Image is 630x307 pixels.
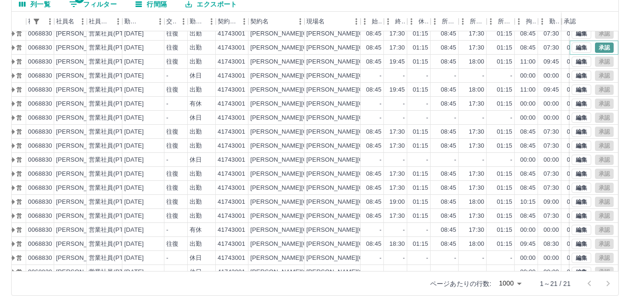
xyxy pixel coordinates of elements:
div: [PERSON_NAME] [56,71,107,80]
div: 0068830 [28,100,52,108]
div: [PERSON_NAME][GEOGRAPHIC_DATA] [250,114,366,122]
div: [PERSON_NAME][GEOGRAPHIC_DATA] [306,170,422,178]
div: 営業社員(PT契約) [89,43,138,52]
div: [PERSON_NAME][GEOGRAPHIC_DATA] [250,57,366,66]
div: - [166,100,168,108]
div: 拘束 [526,12,536,31]
div: [PERSON_NAME][GEOGRAPHIC_DATA] [250,71,366,80]
div: 17:30 [389,142,405,150]
div: [DATE] [124,43,144,52]
div: 所定終業 [459,12,487,31]
div: - [482,156,484,164]
div: - [380,114,382,122]
div: 1件のフィルターを適用中 [30,15,43,28]
div: 17:30 [389,29,405,38]
div: 01:15 [413,142,428,150]
div: [DATE] [124,114,144,122]
div: 現場名 [306,12,325,31]
div: 契約名 [248,12,304,31]
div: [DATE] [124,156,144,164]
div: 01:15 [497,128,512,136]
div: 08:45 [366,128,382,136]
div: 0068830 [28,170,52,178]
div: [PERSON_NAME][GEOGRAPHIC_DATA] [250,156,366,164]
button: メニュー [237,14,251,29]
div: 08:45 [366,86,382,94]
button: 編集 [572,183,591,193]
div: 00:00 [567,128,582,136]
div: 0068830 [28,43,52,52]
button: メニュー [111,14,125,29]
div: 契約コード [218,12,237,31]
div: [PERSON_NAME][GEOGRAPHIC_DATA] [250,170,366,178]
div: 01:15 [497,29,512,38]
div: [PERSON_NAME] [56,100,107,108]
div: 休日 [190,114,202,122]
div: 07:30 [544,29,559,38]
div: 00:00 [567,156,582,164]
div: 往復 [166,29,178,38]
div: 出勤 [190,170,202,178]
div: 01:15 [413,86,428,94]
div: [PERSON_NAME][GEOGRAPHIC_DATA] [306,142,422,150]
div: 00:00 [567,29,582,38]
div: 17:30 [469,184,484,193]
div: 営業社員(PT契約) [89,57,138,66]
div: [DATE] [124,86,144,94]
div: [PERSON_NAME][GEOGRAPHIC_DATA] [306,86,422,94]
div: [DATE] [124,142,144,150]
div: 08:45 [441,43,456,52]
div: 19:45 [389,57,405,66]
div: 往復 [166,184,178,193]
div: 0068830 [28,198,52,207]
div: 勤務 [538,12,561,31]
button: 編集 [572,141,591,151]
div: 01:15 [413,184,428,193]
text: 営 [16,185,22,191]
div: 0068830 [28,184,52,193]
div: 始業 [361,12,384,31]
button: メニュー [177,14,191,29]
text: 営 [16,129,22,135]
div: 0068830 [28,57,52,66]
div: [PERSON_NAME][GEOGRAPHIC_DATA] [250,100,366,108]
div: 出勤 [190,57,202,66]
div: - [426,71,428,80]
div: 営業社員(PT契約) [89,86,138,94]
div: 00:00 [544,100,559,108]
div: 08:45 [366,184,382,193]
div: 17:30 [389,43,405,52]
div: 01:15 [497,142,512,150]
div: 有休 [190,100,202,108]
div: - [403,114,405,122]
div: 営業社員(PT契約) [89,184,138,193]
div: 41743001 [218,100,245,108]
div: 勤務日 [122,12,164,31]
div: 07:30 [544,170,559,178]
div: 00:00 [544,114,559,122]
div: - [510,114,512,122]
button: 編集 [572,29,591,39]
button: 編集 [572,211,591,221]
div: 41743001 [218,170,245,178]
div: 終業 [395,12,405,31]
div: 出勤 [190,142,202,150]
text: 営 [16,157,22,163]
div: 0068830 [28,156,52,164]
div: [PERSON_NAME][GEOGRAPHIC_DATA] [250,184,366,193]
div: 01:15 [413,43,428,52]
div: [PERSON_NAME][GEOGRAPHIC_DATA] [306,100,422,108]
div: - [166,114,168,122]
div: 終業 [384,12,407,31]
div: - [380,71,382,80]
div: 勤務区分 [190,12,205,31]
div: 41743001 [218,71,245,80]
div: 17:30 [469,170,484,178]
div: [PERSON_NAME] [56,142,107,150]
button: メニュー [153,14,167,29]
div: 08:45 [366,142,382,150]
div: 00:00 [567,86,582,94]
div: [PERSON_NAME] [56,29,107,38]
div: 00:00 [520,71,536,80]
div: - [482,114,484,122]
